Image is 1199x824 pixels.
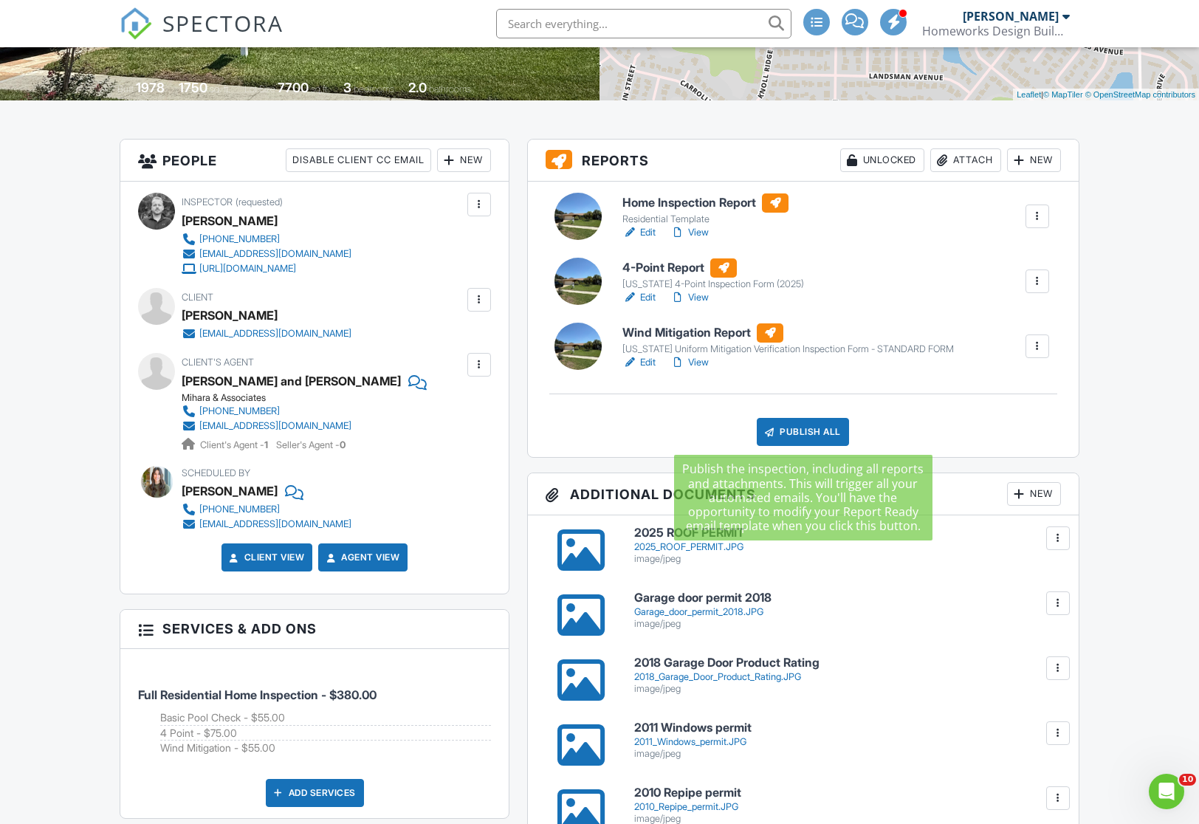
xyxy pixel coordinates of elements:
a: [PHONE_NUMBER] [182,404,415,419]
a: © MapTiler [1043,90,1083,99]
div: 3 [343,80,351,95]
h3: Reports [528,140,1079,182]
div: 2011_Windows_permit.JPG [634,736,1061,748]
div: Add Services [266,779,364,807]
div: 7700 [278,80,309,95]
div: [EMAIL_ADDRESS][DOMAIN_NAME] [199,518,351,530]
div: New [1007,482,1061,506]
h3: Services & Add ons [120,610,508,648]
a: 2018 Garage Door Product Rating 2018_Garage_Door_Product_Rating.JPG image/jpeg [634,656,1061,694]
a: [EMAIL_ADDRESS][DOMAIN_NAME] [182,326,351,341]
img: The Best Home Inspection Software - Spectora [120,7,152,40]
div: [US_STATE] 4-Point Inspection Form (2025) [622,278,804,290]
div: [PERSON_NAME] [182,480,278,502]
div: Attach [930,148,1001,172]
h6: Home Inspection Report [622,193,789,213]
a: View [670,225,709,240]
span: bedrooms [354,83,394,95]
div: Residential Template [622,213,789,225]
span: (requested) [236,196,283,207]
a: [PERSON_NAME] and [PERSON_NAME] [182,370,401,392]
div: [PHONE_NUMBER] [199,405,280,417]
div: Mihara & Associates [182,392,427,404]
a: Edit [622,290,656,305]
span: bathrooms [429,83,471,95]
div: [PERSON_NAME] [182,210,278,232]
span: Full Residential Home Inspection - $380.00 [138,687,377,702]
div: [URL][DOMAIN_NAME] [199,263,296,275]
strong: 1 [264,439,268,450]
div: 2018_Garage_Door_Product_Rating.JPG [634,671,1061,683]
div: [EMAIL_ADDRESS][DOMAIN_NAME] [199,420,351,432]
a: Home Inspection Report Residential Template [622,193,789,226]
span: Client's Agent - [200,439,270,450]
div: [PERSON_NAME] [963,9,1059,24]
a: 2025 ROOF PERMIT 2025_ROOF_PERMIT.JPG image/jpeg [634,526,1061,564]
div: Disable Client CC Email [286,148,431,172]
h6: Wind Mitigation Report [622,323,954,343]
a: 4-Point Report [US_STATE] 4-Point Inspection Form (2025) [622,258,804,291]
span: Seller's Agent - [276,439,346,450]
a: [EMAIL_ADDRESS][DOMAIN_NAME] [182,247,351,261]
div: Publish All [757,418,849,446]
div: 2.0 [408,80,427,95]
div: 2025_ROOF_PERMIT.JPG [634,541,1061,553]
a: Edit [622,355,656,370]
a: Agent View [323,550,399,565]
div: [US_STATE] Uniform Mitigation Verification Inspection Form - STANDARD FORM [622,343,954,355]
a: Client View [227,550,305,565]
iframe: Intercom live chat [1149,774,1184,809]
div: 1750 [179,80,207,95]
h3: People [120,140,508,182]
strong: 0 [340,439,346,450]
h6: 2025 ROOF PERMIT [634,526,1061,540]
span: Lot Size [244,83,275,95]
div: New [1007,148,1061,172]
div: [EMAIL_ADDRESS][DOMAIN_NAME] [199,328,351,340]
a: [PHONE_NUMBER] [182,232,351,247]
div: Unlocked [840,148,924,172]
span: sq. ft. [210,83,230,95]
div: | [1013,89,1199,101]
a: [PHONE_NUMBER] [182,502,351,517]
a: SPECTORA [120,20,284,51]
h6: 2018 Garage Door Product Rating [634,656,1061,670]
li: Service: Full Residential Home Inspection [138,660,490,767]
div: 1978 [136,80,165,95]
a: Edit [622,225,656,240]
a: Leaflet [1017,90,1041,99]
div: image/jpeg [634,618,1061,630]
div: [PERSON_NAME] [182,304,278,326]
a: © OpenStreetMap contributors [1085,90,1195,99]
a: Wind Mitigation Report [US_STATE] Uniform Mitigation Verification Inspection Form - STANDARD FORM [622,323,954,356]
h3: Additional Documents [528,473,1079,515]
h6: 2010 Repipe permit [634,786,1061,800]
div: image/jpeg [634,553,1061,565]
li: Add on: Wind Mitigation [160,741,490,755]
a: [EMAIL_ADDRESS][DOMAIN_NAME] [182,517,351,532]
div: [PHONE_NUMBER] [199,504,280,515]
li: Add on: Basic Pool Check [160,710,490,726]
div: 2010_Repipe_permit.JPG [634,801,1061,813]
a: View [670,290,709,305]
span: SPECTORA [162,7,284,38]
a: Garage door permit 2018 Garage_door_permit_2018.JPG image/jpeg [634,591,1061,629]
h6: 2011 Windows permit [634,721,1061,735]
span: Built [117,83,134,95]
a: 2010 Repipe permit 2010_Repipe_permit.JPG image/jpeg [634,786,1061,824]
div: image/jpeg [634,683,1061,695]
span: Scheduled By [182,467,250,478]
div: Homeworks Design Build Inspect, Inc. [922,24,1070,38]
a: [URL][DOMAIN_NAME] [182,261,351,276]
span: Client [182,292,213,303]
div: New [437,148,491,172]
div: [PHONE_NUMBER] [199,233,280,245]
span: Inspector [182,196,233,207]
a: View [670,355,709,370]
li: Add on: 4 Point [160,726,490,741]
span: Client's Agent [182,357,254,368]
input: Search everything... [496,9,791,38]
h6: Garage door permit 2018 [634,591,1061,605]
h6: 4-Point Report [622,258,804,278]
